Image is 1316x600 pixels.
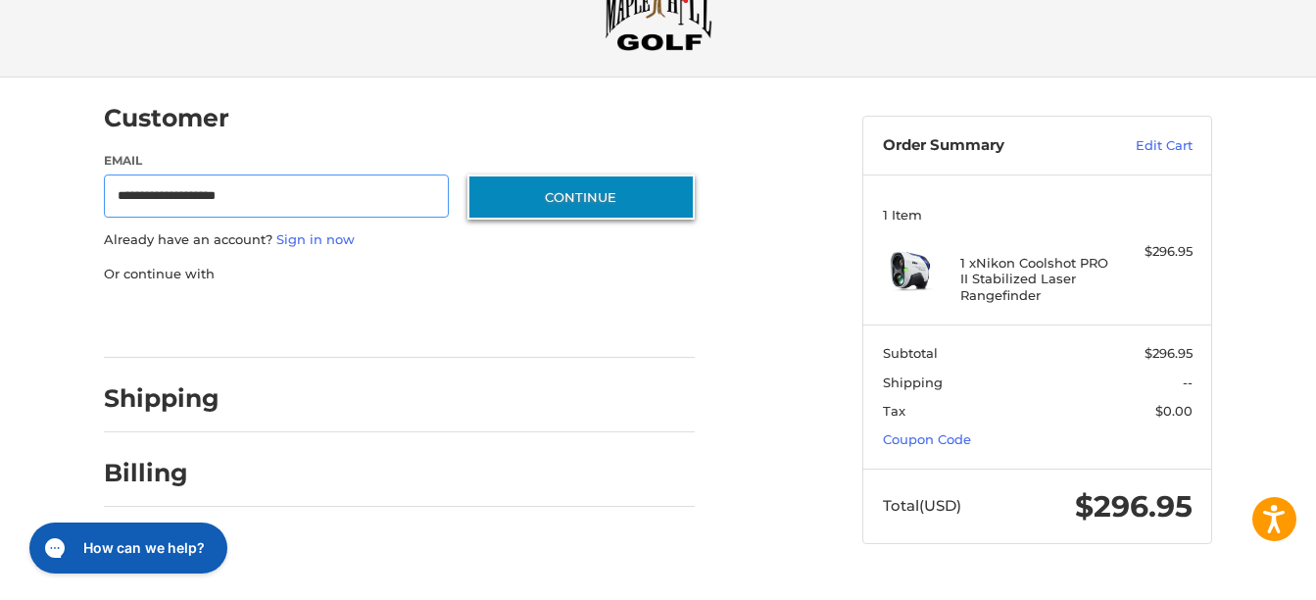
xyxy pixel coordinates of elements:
[98,303,245,338] iframe: PayPal-paypal
[1145,345,1193,361] span: $296.95
[104,230,695,250] p: Already have an account?
[264,303,411,338] iframe: PayPal-paylater
[883,403,905,419] span: Tax
[104,265,695,284] p: Or continue with
[467,175,695,220] button: Continue
[1115,242,1193,262] div: $296.95
[1075,488,1193,525] span: $296.95
[104,383,219,414] h2: Shipping
[430,303,577,338] iframe: PayPal-venmo
[104,152,449,170] label: Email
[104,103,229,133] h2: Customer
[276,231,355,247] a: Sign in now
[883,496,961,515] span: Total (USD)
[104,458,219,488] h2: Billing
[883,136,1094,156] h3: Order Summary
[883,345,938,361] span: Subtotal
[960,255,1110,303] h4: 1 x Nikon Coolshot PRO II Stabilized Laser Rangefinder
[1094,136,1193,156] a: Edit Cart
[1155,403,1193,419] span: $0.00
[20,516,233,580] iframe: Gorgias live chat messenger
[883,431,971,447] a: Coupon Code
[883,207,1193,223] h3: 1 Item
[883,375,943,390] span: Shipping
[1183,375,1193,390] span: --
